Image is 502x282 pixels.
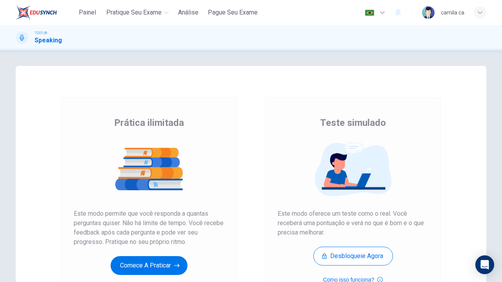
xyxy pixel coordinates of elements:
div: Open Intercom Messenger [475,255,494,274]
span: Pague Seu Exame [208,8,258,17]
span: TOEFL® [35,30,47,36]
div: camila ca [441,8,464,17]
span: Painel [79,8,96,17]
span: Pratique seu exame [106,8,162,17]
span: Prática ilimitada [114,116,184,129]
img: EduSynch logo [16,5,57,20]
span: Teste simulado [320,116,386,129]
a: EduSynch logo [16,5,75,20]
span: Análise [178,8,198,17]
h1: Speaking [35,36,62,45]
button: Painel [75,5,100,20]
span: Este modo oferece um teste como o real. Você receberá uma pontuação e verá no que é bom e o que p... [278,209,428,237]
button: Desbloqueie agora [313,247,393,266]
img: Profile picture [422,6,435,19]
span: Este modo permite que você responda a quantas perguntas quiser. Não há limite de tempo. Você rece... [74,209,224,247]
button: Pague Seu Exame [205,5,261,20]
button: Comece a praticar [111,256,187,275]
img: pt [365,10,375,16]
button: Análise [175,5,202,20]
button: Pratique seu exame [103,5,172,20]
